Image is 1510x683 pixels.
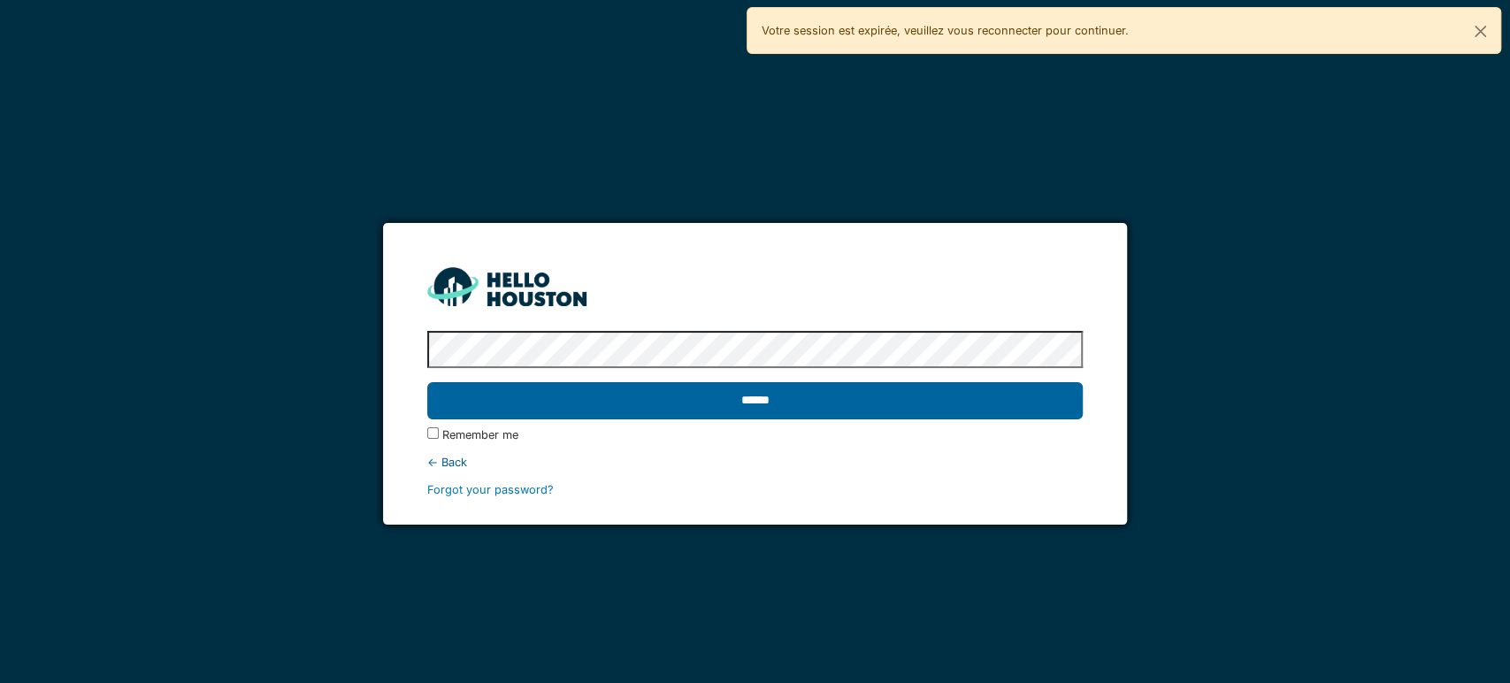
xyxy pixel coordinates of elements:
[1460,8,1500,55] button: Close
[427,454,1083,471] div: ← Back
[427,267,586,305] img: HH_line-BYnF2_Hg.png
[747,7,1502,54] div: Votre session est expirée, veuillez vous reconnecter pour continuer.
[442,426,518,443] label: Remember me
[427,483,554,496] a: Forgot your password?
